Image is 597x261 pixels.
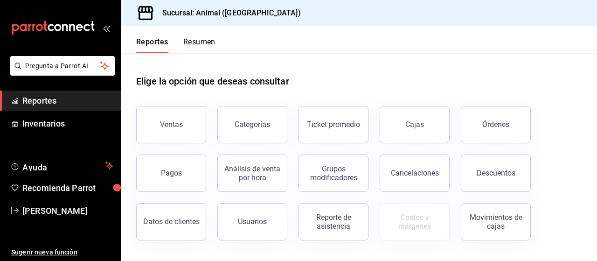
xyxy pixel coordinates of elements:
[7,68,115,78] a: Pregunta a Parrot AI
[461,203,531,240] button: Movimientos de cajas
[380,106,450,143] a: Cajas
[136,155,206,192] button: Pagos
[405,119,424,130] div: Cajas
[238,217,267,226] div: Usuarios
[217,106,287,143] button: Categorías
[25,61,100,71] span: Pregunta a Parrot AI
[217,203,287,240] button: Usuarios
[386,213,444,231] div: Costos y márgenes
[22,205,113,217] span: [PERSON_NAME]
[217,155,287,192] button: Análisis de venta por hora
[235,120,270,129] div: Categorías
[380,203,450,240] button: Contrata inventarios para ver este reporte
[461,155,531,192] button: Descuentos
[22,160,101,171] span: Ayuda
[380,155,450,192] button: Cancelaciones
[461,106,531,143] button: Órdenes
[136,203,206,240] button: Datos de clientes
[467,213,525,231] div: Movimientos de cajas
[22,182,113,194] span: Recomienda Parrot
[136,37,215,53] div: navigation tabs
[391,169,439,177] div: Cancelaciones
[298,155,368,192] button: Grupos modificadores
[136,74,289,88] h1: Elige la opción que deseas consultar
[305,164,362,182] div: Grupos modificadores
[103,24,110,32] button: open_drawer_menu
[223,164,281,182] div: Análisis de venta por hora
[298,203,368,240] button: Reporte de asistencia
[22,94,113,107] span: Reportes
[482,120,509,129] div: Órdenes
[143,217,200,226] div: Datos de clientes
[298,106,368,143] button: Ticket promedio
[305,213,362,231] div: Reporte de asistencia
[183,37,215,53] button: Resumen
[136,37,168,53] button: Reportes
[10,56,115,76] button: Pregunta a Parrot AI
[155,7,301,19] h3: Sucursal: Animal ([GEOGRAPHIC_DATA])
[22,117,113,130] span: Inventarios
[136,106,206,143] button: Ventas
[11,247,113,257] span: Sugerir nueva función
[307,120,360,129] div: Ticket promedio
[477,169,515,177] div: Descuentos
[161,169,182,177] div: Pagos
[160,120,183,129] div: Ventas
